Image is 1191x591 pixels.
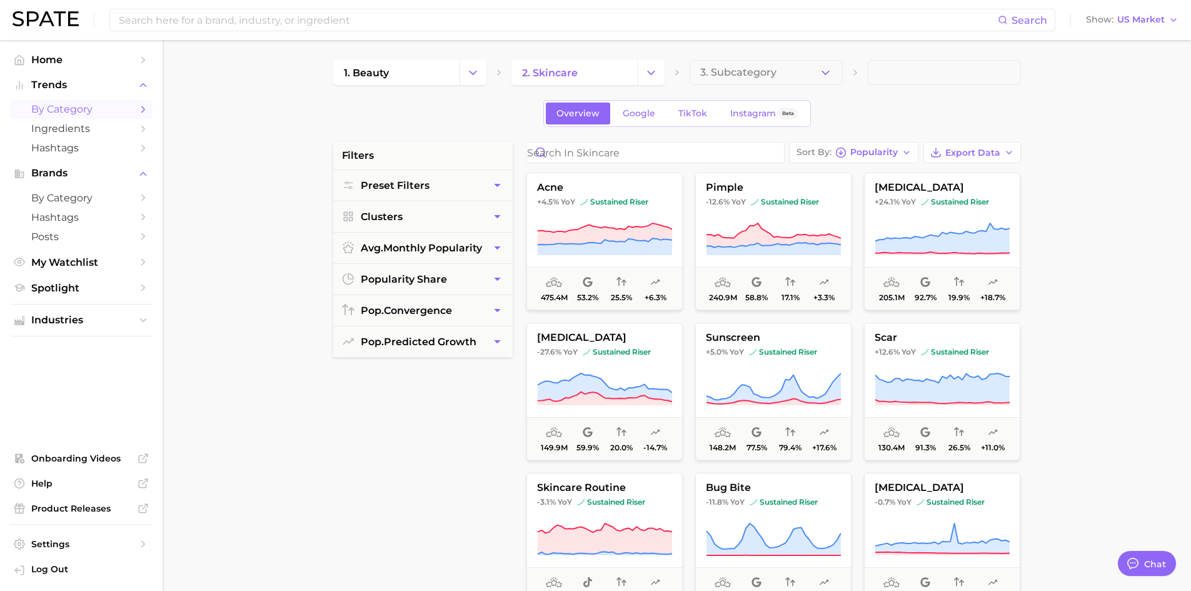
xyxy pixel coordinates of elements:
[921,348,928,356] img: sustained riser
[526,323,683,460] button: [MEDICAL_DATA]-27.6% YoYsustained risersustained riser149.9m59.9%20.0%-14.7%
[333,201,513,232] button: Clusters
[361,273,447,285] span: popularity share
[333,60,460,85] a: 1. beauty
[751,425,761,440] span: popularity share: Google
[563,347,578,357] span: YoY
[945,148,1000,158] span: Export Data
[690,60,843,85] button: 3. Subcategory
[797,149,832,156] span: Sort By
[583,348,590,356] img: sustained riser
[527,182,682,193] span: acne
[10,499,153,518] a: Product Releases
[1012,14,1047,26] span: Search
[813,293,835,302] span: +3.3%
[546,575,562,590] span: average monthly popularity: Very High Popularity
[875,497,895,507] span: -0.7%
[902,347,916,357] span: YoY
[875,347,900,356] span: +12.6%
[537,497,556,507] span: -3.1%
[610,443,633,452] span: 20.0%
[650,275,660,290] span: popularity predicted growth: Very Likely
[580,198,588,206] img: sustained riser
[715,425,731,440] span: average monthly popularity: Very High Popularity
[819,275,829,290] span: popularity predicted growth: Uncertain
[31,54,131,66] span: Home
[31,478,131,489] span: Help
[577,293,598,302] span: 53.2%
[527,482,682,493] span: skincare routine
[865,482,1020,493] span: [MEDICAL_DATA]
[915,443,935,452] span: 91.3%
[361,242,383,254] abbr: average
[696,332,851,343] span: sunscreen
[10,227,153,246] a: Posts
[981,443,1005,452] span: +11.0%
[954,425,964,440] span: popularity convergence: Low Convergence
[751,198,758,206] img: sustained riser
[10,253,153,272] a: My Watchlist
[782,108,794,119] span: Beta
[558,497,572,507] span: YoY
[546,275,562,290] span: average monthly popularity: Very High Popularity
[790,142,918,163] button: Sort ByPopularity
[920,575,930,590] span: popularity share: Google
[706,197,730,206] span: -12.6%
[988,575,998,590] span: popularity predicted growth: Likely
[10,535,153,553] a: Settings
[583,575,593,590] span: popularity share: TikTok
[921,197,989,207] span: sustained riser
[10,311,153,330] button: Industries
[750,498,757,506] img: sustained riser
[980,293,1005,302] span: +18.7%
[333,295,513,326] button: pop.convergence
[897,497,912,507] span: YoY
[31,282,131,294] span: Spotlight
[731,197,746,207] span: YoY
[745,293,768,302] span: 58.8%
[650,575,660,590] span: popularity predicted growth: Very Unlikely
[751,275,761,290] span: popularity share: Google
[31,256,131,268] span: My Watchlist
[720,103,808,124] a: InstagramBeta
[616,425,626,440] span: popularity convergence: Very Low Convergence
[344,67,389,79] span: 1. beauty
[954,575,964,590] span: popularity convergence: Very Low Convergence
[31,315,131,326] span: Industries
[921,347,989,357] span: sustained riser
[31,538,131,550] span: Settings
[10,99,153,119] a: by Category
[715,575,731,590] span: average monthly popularity: Very High Popularity
[878,293,904,302] span: 205.1m
[522,67,578,79] span: 2. skincare
[31,168,131,179] span: Brands
[623,108,655,119] span: Google
[460,60,486,85] button: Change Category
[751,197,819,207] span: sustained riser
[561,197,575,207] span: YoY
[526,173,683,310] button: acne+4.5% YoYsustained risersustained riser475.4m53.2%25.5%+6.3%
[10,50,153,69] a: Home
[865,182,1020,193] span: [MEDICAL_DATA]
[10,278,153,298] a: Spotlight
[730,497,745,507] span: YoY
[644,293,666,302] span: +6.3%
[31,79,131,91] span: Trends
[118,9,998,31] input: Search here for a brand, industry, or ingredient
[1086,16,1113,23] span: Show
[10,474,153,493] a: Help
[730,347,744,357] span: YoY
[1083,12,1182,28] button: ShowUS Market
[706,497,728,507] span: -11.8%
[921,198,928,206] img: sustained riser
[10,188,153,208] a: by Category
[31,142,131,154] span: Hashtags
[948,443,970,452] span: 26.5%
[361,305,384,316] abbr: popularity index
[920,425,930,440] span: popularity share: Google
[361,242,482,254] span: monthly popularity
[751,575,761,590] span: popularity share: Google
[342,148,374,163] span: filters
[695,173,852,310] button: pimple-12.6% YoYsustained risersustained riser240.9m58.8%17.1%+3.3%
[864,173,1020,310] button: [MEDICAL_DATA]+24.1% YoYsustained risersustained riser205.1m92.7%19.9%+18.7%
[708,293,736,302] span: 240.9m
